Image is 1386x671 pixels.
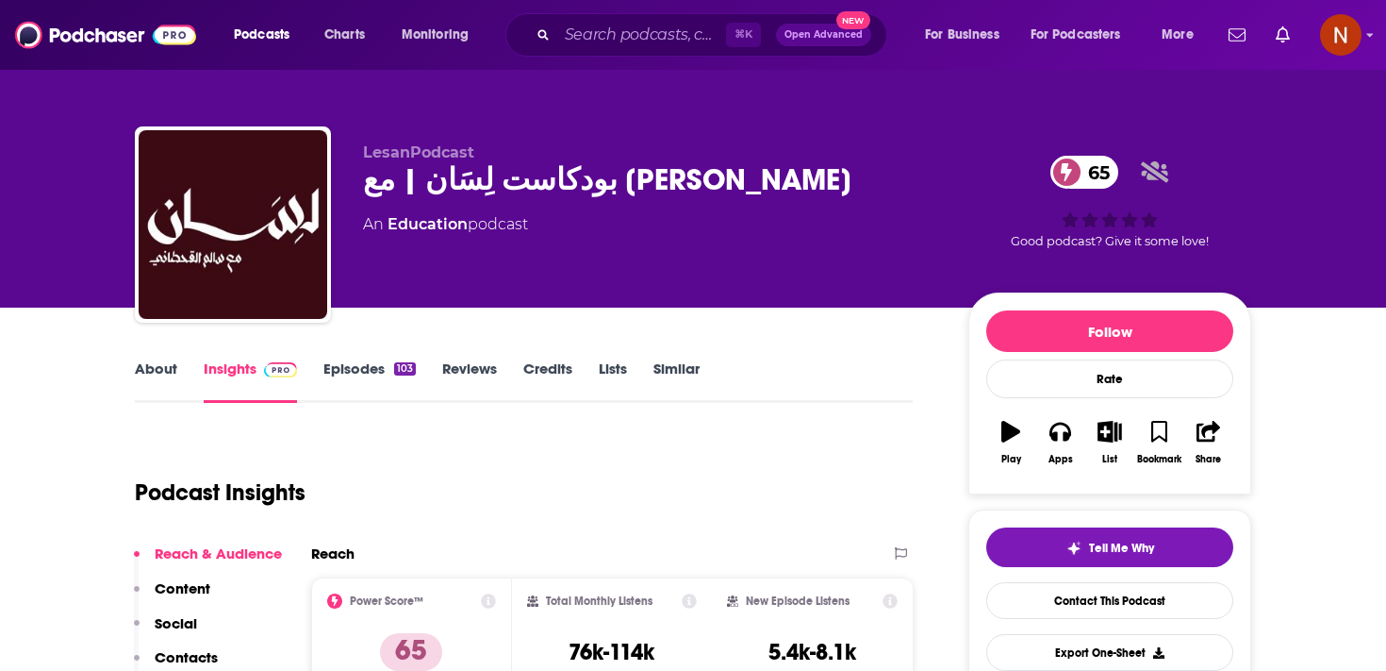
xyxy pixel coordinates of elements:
h2: Reach [311,545,355,562]
div: An podcast [363,213,528,236]
img: بودكاست لِسَان | مع سالم القحطاني [139,130,327,319]
a: 65 [1050,156,1119,189]
div: Rate [986,360,1233,398]
a: Show notifications dropdown [1221,19,1253,51]
span: For Business [925,22,999,48]
div: Bookmark [1137,454,1181,465]
span: 65 [1069,156,1119,189]
p: Social [155,614,197,632]
span: Monitoring [402,22,469,48]
button: Share [1184,409,1233,477]
div: Apps [1048,454,1073,465]
a: Contact This Podcast [986,582,1233,619]
div: Search podcasts, credits, & more... [523,13,905,57]
span: New [836,11,870,29]
a: Episodes103 [323,360,416,403]
button: Open AdvancedNew [776,24,871,46]
p: Content [155,579,210,597]
button: Content [134,579,210,614]
div: 103 [394,362,416,376]
a: Education [388,215,468,233]
h2: Total Monthly Listens [546,595,652,608]
h2: Power Score™ [350,595,423,608]
a: Show notifications dropdown [1268,19,1297,51]
button: Show profile menu [1320,14,1361,56]
div: Play [1001,454,1021,465]
span: For Podcasters [1031,22,1121,48]
p: Reach & Audience [155,545,282,562]
button: Social [134,614,197,649]
button: open menu [1148,20,1217,50]
p: Contacts [155,648,218,666]
h3: 76k-114k [569,638,654,666]
button: Bookmark [1134,409,1183,477]
img: Podchaser - Follow, Share and Rate Podcasts [15,17,196,53]
span: Good podcast? Give it some love! [1011,234,1209,248]
span: Logged in as AdelNBM [1320,14,1361,56]
a: Similar [653,360,700,403]
div: List [1102,454,1117,465]
span: Charts [324,22,365,48]
a: Lists [599,360,627,403]
a: Reviews [442,360,497,403]
span: Tell Me Why [1089,541,1154,556]
img: Podchaser Pro [264,362,297,377]
a: Charts [312,20,376,50]
span: Podcasts [234,22,289,48]
button: Export One-Sheet [986,634,1233,671]
button: Reach & Audience [134,545,282,579]
span: LesanPodcast [363,143,474,161]
a: About [135,360,177,403]
button: open menu [221,20,314,50]
div: Share [1196,454,1221,465]
span: Open Advanced [784,30,863,40]
div: 65Good podcast? Give it some love! [968,143,1251,260]
span: More [1162,22,1194,48]
h1: Podcast Insights [135,478,305,507]
img: tell me why sparkle [1066,541,1081,556]
button: open menu [388,20,493,50]
span: ⌘ K [726,23,761,47]
button: open menu [1018,20,1148,50]
h3: 5.4k-8.1k [768,638,856,666]
button: Follow [986,310,1233,352]
button: tell me why sparkleTell Me Why [986,528,1233,567]
h2: New Episode Listens [746,595,850,608]
button: List [1085,409,1134,477]
img: User Profile [1320,14,1361,56]
a: InsightsPodchaser Pro [204,360,297,403]
button: open menu [912,20,1023,50]
p: 65 [380,633,442,671]
button: Apps [1035,409,1084,477]
button: Play [986,409,1035,477]
input: Search podcasts, credits, & more... [557,20,726,50]
a: Credits [523,360,572,403]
